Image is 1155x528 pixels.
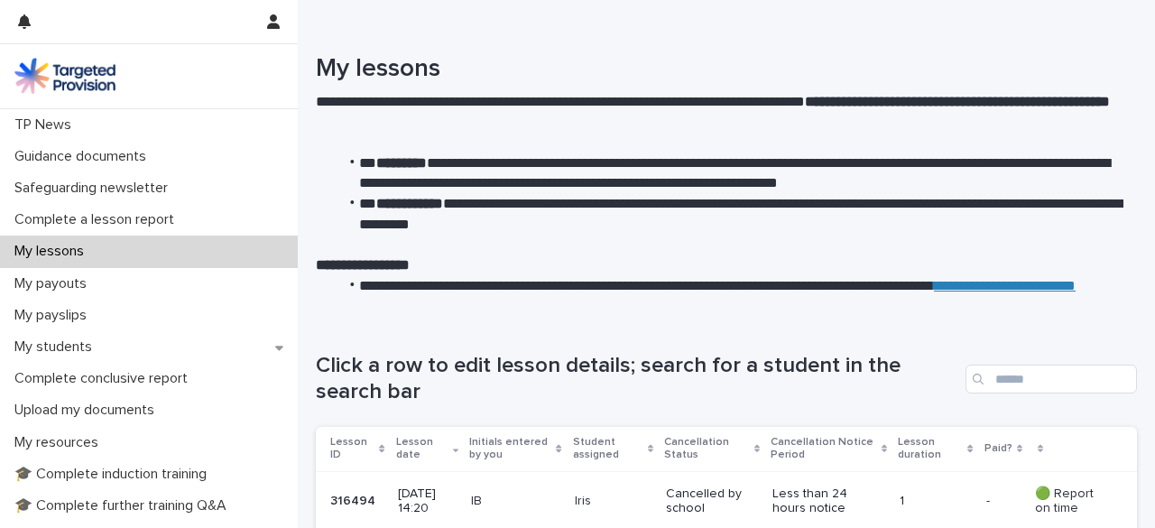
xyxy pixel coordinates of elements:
p: IB [471,494,559,509]
p: Less than 24 hours notice [772,486,873,517]
h1: My lessons [316,54,1123,85]
input: Search [966,365,1137,394]
p: My students [7,338,106,356]
p: Lesson ID [330,432,374,466]
p: Lesson duration [898,432,963,466]
img: M5nRWzHhSzIhMunXDL62 [14,58,115,94]
p: Safeguarding newsletter [7,180,182,197]
p: [DATE] 14:20 [398,486,457,517]
p: My lessons [7,243,98,260]
p: Cancelled by school [666,486,758,517]
p: 316494 [330,490,379,509]
p: Complete conclusive report [7,370,202,387]
p: 1 [900,494,972,509]
p: TP News [7,116,86,134]
p: 🎓 Complete induction training [7,466,221,483]
p: Complete a lesson report [7,211,189,228]
p: Iris [575,494,652,509]
p: Student assigned [573,432,644,466]
p: Paid? [984,439,1012,459]
p: Lesson date [396,432,448,466]
p: 🎓 Complete further training Q&A [7,497,241,514]
p: Cancellation Notice Period [771,432,877,466]
p: My resources [7,434,113,451]
p: - [986,490,993,509]
p: 🟢 Report on time [1035,486,1108,517]
p: My payouts [7,275,101,292]
p: My payslips [7,307,101,324]
p: Upload my documents [7,402,169,419]
p: Guidance documents [7,148,161,165]
p: Cancellation Status [664,432,750,466]
p: Initials entered by you [469,432,551,466]
h1: Click a row to edit lesson details; search for a student in the search bar [316,353,958,405]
